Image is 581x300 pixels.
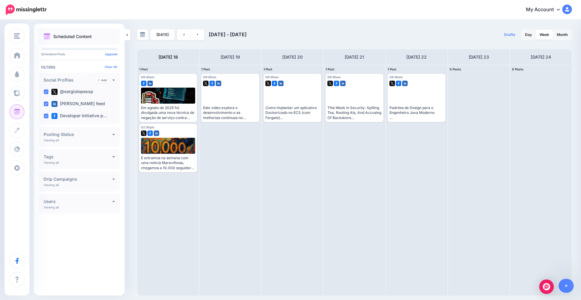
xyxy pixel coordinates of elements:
img: linkedin-square.png [147,81,153,86]
span: 1 Post [264,67,272,71]
a: Week [536,30,553,40]
h4: Users [44,199,112,204]
img: twitter-square.png [389,81,395,86]
span: 09:30am [389,75,403,79]
img: twitter-square.png [203,81,208,86]
span: 09:30am [203,75,216,79]
a: Drafts [501,29,519,40]
img: facebook-square.png [147,131,153,136]
label: Developer Initiative p… [51,113,107,119]
img: twitter-square.png [141,131,146,136]
img: linkedin-square.png [216,81,221,86]
img: menu.png [14,33,20,39]
img: twitter-square.png [327,81,333,86]
img: facebook-square.png [51,113,57,119]
img: facebook-square.png [141,81,146,86]
h4: Filters [41,65,117,69]
h4: Drip Campaigns [44,177,112,181]
img: calendar-grey-darker.png [140,32,145,37]
span: [DATE] - [DATE] [209,31,247,37]
img: facebook-square.png [272,81,277,86]
h4: Posting Status [44,132,112,137]
a: Day [521,30,536,40]
label: @sergiolopessp [51,89,93,95]
img: linkedin-square.png [154,131,159,136]
p: Viewing all [44,161,59,164]
img: facebook-square.png [209,81,215,86]
a: [DATE] [150,29,175,40]
div: Como implantar um aplicativo Dockerizado no ECS (com Fargate) [URL][DOMAIN_NAME] [265,105,320,120]
h4: Tags [44,155,112,159]
label: [PERSON_NAME] feed [51,101,105,107]
span: 1 Post [326,67,334,71]
span: 1 Post [388,67,396,71]
a: My Account [520,2,572,17]
h4: [DATE] 23 [469,53,489,61]
img: linkedin-square.png [402,81,408,86]
span: 09:30am [327,75,341,79]
img: facebook-square.png [334,81,339,86]
h4: [DATE] 24 [531,53,551,61]
div: E entramos na semana com uma noticia Maravilhosa, chegamos a 10.000 seguidores aqui no Linkedin. ... [141,156,195,170]
a: Add [95,77,109,83]
p: Viewing all [44,138,59,142]
img: twitter-square.png [265,81,271,86]
h4: [DATE] 19 [221,53,240,61]
h4: [DATE] 18 [159,53,178,61]
img: twitter-square.png [51,89,57,95]
a: Clear All [105,65,117,69]
div: Padrões de Design para o Engenheiro Java Moderno [URL][DOMAIN_NAME] [389,105,444,120]
div: This Week In Security: Spilling Tea, Rooting AIs, And Accusing Of Backdoors [URL][DOMAIN_NAME] [327,105,382,120]
img: linkedin-square.png [51,101,57,107]
h4: [DATE] 22 [406,53,427,61]
img: calendar.png [44,33,50,40]
p: Scheduled Content [53,34,92,39]
span: 1 Post [139,67,148,71]
span: 09:30am [141,75,154,79]
h4: [DATE] 20 [282,53,303,61]
p: Viewing all [44,205,59,209]
p: Scheduled Posts [41,53,117,56]
img: Missinglettr [6,5,47,15]
span: Drafts [504,33,515,37]
span: 02:30pm [141,125,154,129]
div: Este vídeo explora o desenvolvimento e as melhorias contínuas no vetorizador automático do HotSpo... [203,105,257,120]
a: Month [553,30,571,40]
img: linkedin-square.png [340,81,346,86]
span: 09:30am [265,75,279,79]
img: linkedin-square.png [278,81,284,86]
img: facebook-square.png [396,81,401,86]
span: 0 Posts [512,67,524,71]
span: 0 Posts [450,67,461,71]
span: 1 Post [201,67,210,71]
h4: [DATE] 21 [345,53,364,61]
h4: Social Profiles [44,78,95,82]
div: Em agosto de 2025 foi divulgada uma nova técnica de negação de serviço contra implementações HTTP... [141,105,195,120]
p: Viewing all [44,183,59,187]
a: Upgrade [105,52,117,56]
div: Open Intercom Messenger [539,279,554,294]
